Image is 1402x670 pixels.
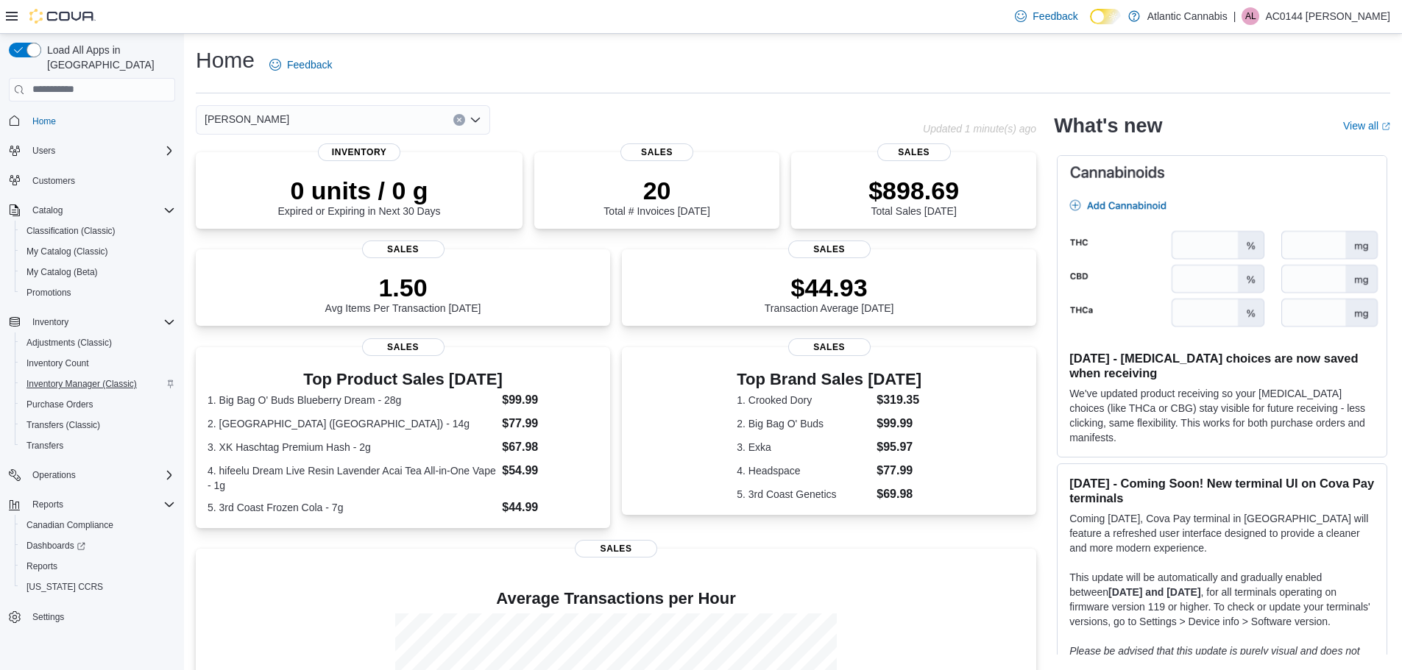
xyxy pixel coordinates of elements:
[26,560,57,572] span: Reports
[868,176,959,205] p: $898.69
[3,170,181,191] button: Customers
[737,463,871,478] dt: 4. Headspace
[603,176,709,217] div: Total # Invoices [DATE]
[362,338,445,356] span: Sales
[21,243,175,260] span: My Catalog (Classic)
[26,357,89,369] span: Inventory Count
[15,415,181,435] button: Transfers (Classic)
[278,176,441,217] div: Expired or Expiring in Next 30 Days
[1108,586,1200,598] strong: [DATE] and [DATE]
[26,266,98,278] span: My Catalog (Beta)
[26,419,100,431] span: Transfers (Classic)
[21,375,143,393] a: Inventory Manager (Classic)
[502,438,598,456] dd: $67.98
[1265,7,1390,25] p: AC0144 [PERSON_NAME]
[26,171,175,190] span: Customers
[21,334,175,352] span: Adjustments (Classic)
[15,221,181,241] button: Classification (Classic)
[21,557,175,575] span: Reports
[21,243,114,260] a: My Catalog (Classic)
[502,462,598,480] dd: $54.99
[877,415,921,432] dd: $99.99
[26,466,175,484] span: Operations
[620,143,694,161] span: Sales
[325,273,481,314] div: Avg Items Per Transaction [DATE]
[208,393,496,407] dt: 1. Big Bag O' Buds Blueberry Dream - 28g
[765,273,894,302] p: $44.93
[26,313,175,331] span: Inventory
[26,142,175,160] span: Users
[3,494,181,515] button: Reports
[41,43,175,72] span: Load All Apps in [GEOGRAPHIC_DATA]
[15,556,181,577] button: Reports
[1147,7,1228,25] p: Atlantic Cannabis
[9,104,175,666] nav: Complex example
[1381,122,1390,131] svg: External link
[1054,114,1162,138] h2: What's new
[15,241,181,262] button: My Catalog (Classic)
[21,375,175,393] span: Inventory Manager (Classic)
[502,391,598,409] dd: $99.99
[26,113,62,130] a: Home
[21,263,175,281] span: My Catalog (Beta)
[1069,386,1375,445] p: We've updated product receiving so your [MEDICAL_DATA] choices (like THCa or CBG) stay visible fo...
[26,112,175,130] span: Home
[208,371,598,388] h3: Top Product Sales [DATE]
[208,463,496,493] dt: 4. hifeelu Dream Live Resin Lavender Acai Tea All-in-One Vape - 1g
[26,607,175,626] span: Settings
[877,462,921,480] dd: $77.99
[26,399,93,410] span: Purchase Orders
[3,465,181,485] button: Operations
[737,440,871,455] dt: 3. Exka
[287,57,332,72] span: Feedback
[26,202,175,219] span: Catalog
[1245,7,1256,25] span: AL
[26,378,137,390] span: Inventory Manager (Classic)
[1033,9,1077,24] span: Feedback
[3,140,181,161] button: Users
[3,110,181,132] button: Home
[26,496,175,513] span: Reports
[26,581,103,593] span: [US_STATE] CCRS
[21,263,104,281] a: My Catalog (Beta)
[318,143,400,161] span: Inventory
[1069,511,1375,555] p: Coming [DATE], Cova Pay terminal in [GEOGRAPHIC_DATA] will feature a refreshed user interface des...
[15,282,181,303] button: Promotions
[196,46,255,75] h1: Home
[21,516,175,534] span: Canadian Compliance
[21,537,91,555] a: Dashboards
[26,246,108,257] span: My Catalog (Classic)
[877,485,921,503] dd: $69.98
[21,437,175,455] span: Transfers
[32,611,64,623] span: Settings
[32,204,63,216] span: Catalog
[1090,24,1091,25] span: Dark Mode
[26,440,63,452] span: Transfers
[868,176,959,217] div: Total Sales [DATE]
[3,312,181,332] button: Inventory
[21,537,175,555] span: Dashboards
[1069,570,1375,629] p: This update will be automatically and gradually enabled between , for all terminals operating on ...
[21,284,175,302] span: Promotions
[788,240,871,258] span: Sales
[1343,120,1390,132] a: View allExternal link
[26,337,112,349] span: Adjustments (Classic)
[21,578,175,596] span: Washington CCRS
[21,396,175,413] span: Purchase Orders
[21,557,63,575] a: Reports
[15,332,181,353] button: Adjustments (Classic)
[21,578,109,596] a: [US_STATE] CCRS
[21,222,175,240] span: Classification (Classic)
[1233,7,1236,25] p: |
[502,415,598,432] dd: $77.99
[15,394,181,415] button: Purchase Orders
[208,416,496,431] dt: 2. [GEOGRAPHIC_DATA] ([GEOGRAPHIC_DATA]) - 14g
[15,435,181,456] button: Transfers
[26,225,116,237] span: Classification (Classic)
[21,416,106,434] a: Transfers (Classic)
[26,466,82,484] button: Operations
[15,353,181,374] button: Inventory Count
[1069,351,1375,380] h3: [DATE] - [MEDICAL_DATA] choices are now saved when receiving
[32,115,56,127] span: Home
[21,354,175,372] span: Inventory Count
